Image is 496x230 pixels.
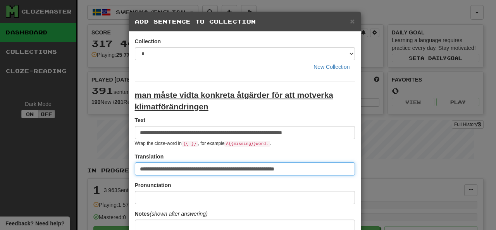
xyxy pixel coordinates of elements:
[135,210,208,218] label: Notes
[135,37,161,45] label: Collection
[350,17,355,25] button: Close
[135,90,333,111] u: man måste vidta konkreta åtgärder för att motverka klimatförändringen
[135,18,355,26] h5: Add Sentence to Collection
[350,17,355,26] span: ×
[135,153,164,160] label: Translation
[182,141,190,147] code: {{
[224,141,270,147] code: A {{ missing }} word.
[308,60,355,73] button: New Collection
[150,211,207,217] em: (shown after answering)
[135,181,171,189] label: Pronunciation
[135,141,271,146] small: Wrap the cloze-word in , for example .
[135,116,146,124] label: Text
[190,141,198,147] code: }}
